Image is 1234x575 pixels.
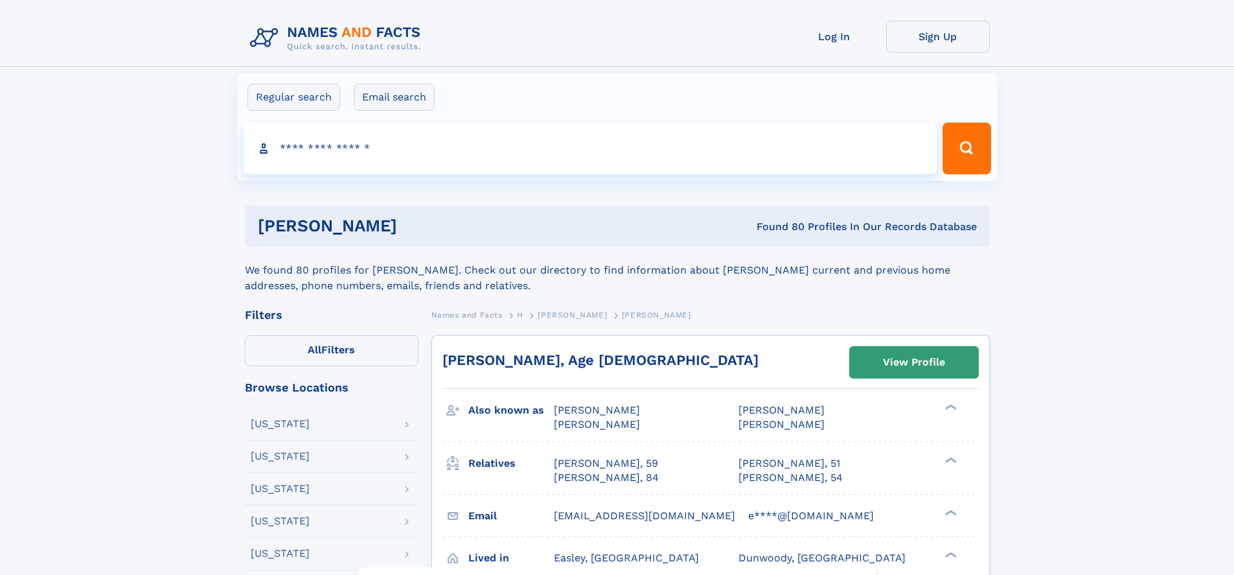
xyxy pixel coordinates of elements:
div: [US_STATE] [251,484,310,494]
a: Names and Facts [431,307,503,323]
div: View Profile [883,347,945,377]
span: [PERSON_NAME] [738,418,825,430]
a: [PERSON_NAME], 59 [554,456,658,471]
span: [PERSON_NAME] [738,404,825,416]
input: search input [244,123,937,174]
a: [PERSON_NAME], Age [DEMOGRAPHIC_DATA] [442,352,759,368]
div: ❯ [942,508,957,517]
div: [US_STATE] [251,451,310,462]
div: Browse Locations [245,382,418,393]
span: [PERSON_NAME] [554,404,640,416]
h3: Email [468,505,554,527]
div: [US_STATE] [251,548,310,559]
label: Regular search [247,84,340,111]
span: [PERSON_NAME] [622,311,691,320]
a: Sign Up [886,21,990,53]
span: All [308,344,321,356]
span: Easley, [GEOGRAPHIC_DATA] [554,552,699,564]
h3: Also known as [468,399,554,421]
div: [US_STATE] [251,516,310,526]
label: Email search [354,84,435,111]
div: We found 80 profiles for [PERSON_NAME]. Check out our directory to find information about [PERSON... [245,247,990,294]
label: Filters [245,335,418,366]
span: Dunwoody, [GEOGRAPHIC_DATA] [738,552,906,564]
h3: Relatives [468,452,554,475]
button: Search Button [943,123,990,174]
a: [PERSON_NAME], 54 [738,471,843,485]
a: Log In [783,21,886,53]
div: Filters [245,309,418,321]
div: Found 80 Profiles In Our Records Database [577,220,977,234]
span: [EMAIL_ADDRESS][DOMAIN_NAME] [554,510,735,522]
a: View Profile [850,347,978,378]
span: [PERSON_NAME] [538,311,607,320]
span: H [517,311,523,320]
div: [US_STATE] [251,419,310,429]
a: H [517,307,523,323]
h3: Lived in [468,547,554,569]
a: [PERSON_NAME], 84 [554,471,659,485]
img: Logo Names and Facts [245,21,431,56]
div: ❯ [942,456,957,464]
div: ❯ [942,550,957,559]
span: [PERSON_NAME] [554,418,640,430]
div: ❯ [942,403,957,412]
h1: [PERSON_NAME] [258,218,577,234]
a: [PERSON_NAME], 51 [738,456,840,471]
a: [PERSON_NAME] [538,307,607,323]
